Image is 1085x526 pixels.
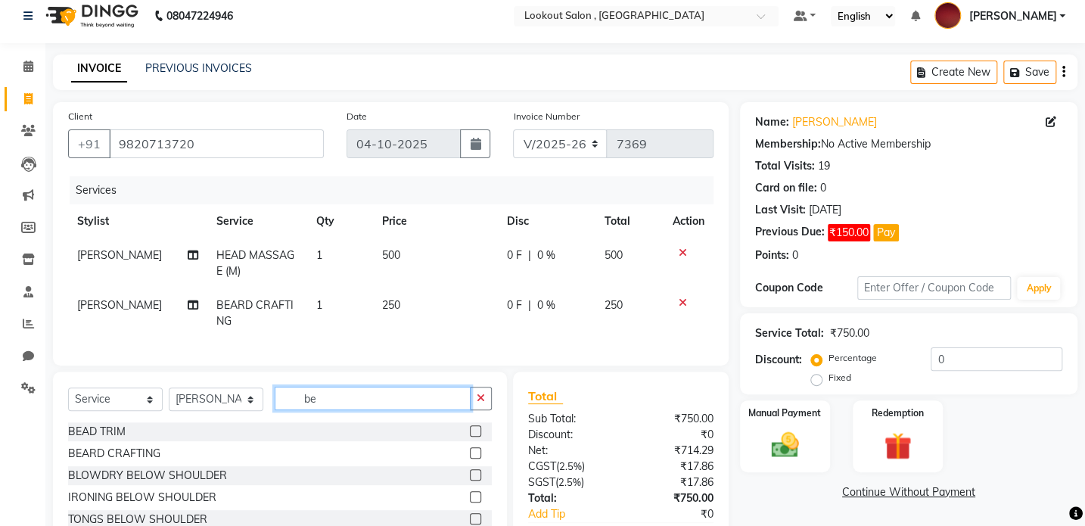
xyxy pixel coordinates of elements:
[507,297,522,313] span: 0 F
[829,371,851,384] label: Fixed
[755,247,789,263] div: Points:
[818,158,830,174] div: 19
[517,475,620,490] div: ( )
[68,424,126,440] div: BEAD TRIM
[809,202,841,218] div: [DATE]
[528,388,563,404] span: Total
[71,55,127,82] a: INVOICE
[829,351,877,365] label: Percentage
[316,298,322,312] span: 1
[145,61,252,75] a: PREVIOUS INVOICES
[382,248,400,262] span: 500
[748,406,821,420] label: Manual Payment
[498,204,595,238] th: Disc
[517,427,620,443] div: Discount:
[517,490,620,506] div: Total:
[77,248,162,262] span: [PERSON_NAME]
[755,158,815,174] div: Total Visits:
[275,387,471,410] input: Search or Scan
[517,506,638,522] a: Add Tip
[307,204,373,238] th: Qty
[620,443,724,459] div: ₹714.29
[828,224,870,241] span: ₹150.00
[1017,277,1060,300] button: Apply
[528,475,555,489] span: SGST
[1003,61,1056,84] button: Save
[934,2,961,29] img: KRISHNA SHAH
[755,224,825,241] div: Previous Due:
[605,298,623,312] span: 250
[873,224,899,241] button: Pay
[517,411,620,427] div: Sub Total:
[68,110,92,123] label: Client
[792,114,877,130] a: [PERSON_NAME]
[216,248,294,278] span: HEAD MASSAGE (M)
[109,129,324,158] input: Search by Name/Mobile/Email/Code
[755,280,857,296] div: Coupon Code
[755,114,789,130] div: Name:
[820,180,826,196] div: 0
[68,129,110,158] button: +91
[517,459,620,475] div: ( )
[755,352,802,368] div: Discount:
[743,484,1074,500] a: Continue Without Payment
[620,490,724,506] div: ₹750.00
[507,247,522,263] span: 0 F
[216,298,294,328] span: BEARD CRAFTING
[857,276,1011,300] input: Enter Offer / Coupon Code
[347,110,367,123] label: Date
[517,443,620,459] div: Net:
[68,490,216,506] div: IRONING BELOW SHOULDER
[528,247,531,263] span: |
[595,204,664,238] th: Total
[373,204,498,238] th: Price
[382,298,400,312] span: 250
[528,459,556,473] span: CGST
[68,446,160,462] div: BEARD CRAFTING
[70,176,725,204] div: Services
[872,406,924,420] label: Redemption
[664,204,713,238] th: Action
[68,468,227,484] div: BLOWDRY BELOW SHOULDER
[755,325,824,341] div: Service Total:
[528,297,531,313] span: |
[755,136,821,152] div: Membership:
[620,475,724,490] div: ₹17.86
[968,8,1056,24] span: [PERSON_NAME]
[763,429,807,461] img: _cash.svg
[316,248,322,262] span: 1
[207,204,306,238] th: Service
[605,248,623,262] span: 500
[537,297,555,313] span: 0 %
[68,204,207,238] th: Stylist
[638,506,724,522] div: ₹0
[620,427,724,443] div: ₹0
[537,247,555,263] span: 0 %
[755,180,817,196] div: Card on file:
[830,325,869,341] div: ₹750.00
[875,429,920,463] img: _gift.svg
[755,136,1062,152] div: No Active Membership
[559,460,582,472] span: 2.5%
[620,411,724,427] div: ₹750.00
[620,459,724,475] div: ₹17.86
[910,61,997,84] button: Create New
[792,247,798,263] div: 0
[755,202,806,218] div: Last Visit:
[558,476,581,488] span: 2.5%
[77,298,162,312] span: [PERSON_NAME]
[513,110,579,123] label: Invoice Number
